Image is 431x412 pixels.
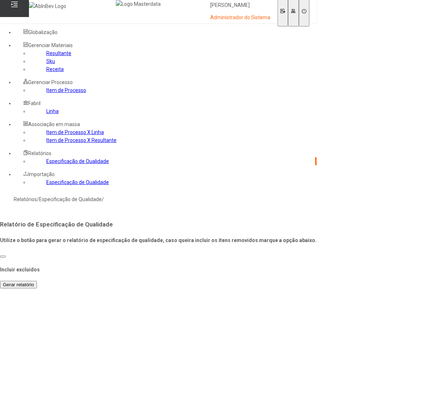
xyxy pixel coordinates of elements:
[46,158,109,164] a: Especificação de Qualidade
[28,42,73,48] span: Gerenciar Materiais
[46,108,59,114] a: Linha
[14,196,37,202] a: Relatórios
[28,29,58,35] span: Globalização
[46,137,117,143] a: Item de Processo X Resultante
[210,14,270,21] p: Administrador do Sistema
[46,129,104,135] a: Item de Processo X Linha
[28,121,80,127] span: Associação em massa
[28,79,73,85] span: Gerenciar Processo
[3,282,34,287] span: Gerar relatório
[46,87,86,93] a: Item de Processo
[28,171,55,177] span: Importação
[46,58,55,64] a: Sku
[28,150,51,156] span: Relatórios
[46,50,71,56] a: Resultante
[46,179,109,185] a: Especificação de Qualidade
[46,66,64,72] a: Receita
[28,100,41,106] span: Fabril
[37,196,39,202] nz-breadcrumb-separator: /
[102,196,104,202] nz-breadcrumb-separator: /
[29,2,66,10] img: AbInBev Logo
[39,196,102,202] a: Especificação de Qualidade
[210,2,270,9] p: [PERSON_NAME]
